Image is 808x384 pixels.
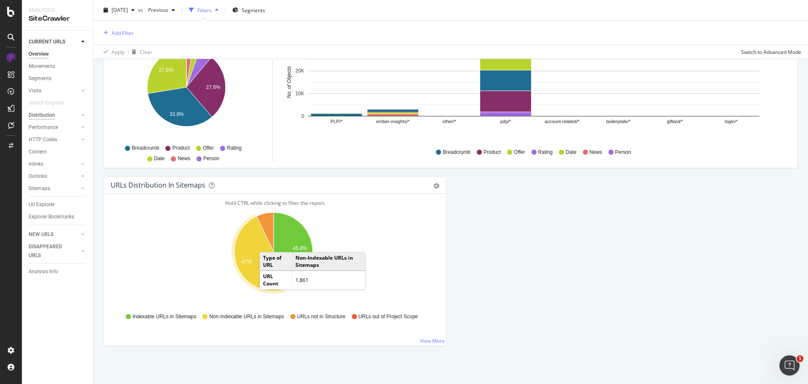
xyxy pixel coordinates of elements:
span: Non-Indexable URLs in Sitemaps [209,313,284,320]
td: Non-Indexable URLs in Sitemaps [292,252,365,271]
div: Analysis Info [29,267,58,276]
span: Previous [145,6,168,13]
text: ember-insights/* [376,119,410,124]
div: Apply [112,48,125,55]
span: Product [484,149,501,156]
span: Person [615,149,631,156]
span: Date [566,149,576,156]
a: Content [29,148,87,156]
span: vs [138,6,145,13]
span: URLs not in Structure [297,313,346,320]
span: Indexable URLs in Sitemaps [133,313,196,320]
a: Explorer Bookmarks [29,212,87,221]
button: [DATE] [100,3,138,17]
td: URL Count [260,271,292,289]
span: Offer [203,145,214,152]
text: 27.6% [159,67,173,73]
span: Product [172,145,189,152]
div: Add Filter [112,29,134,36]
text: account-related/* [545,119,580,124]
a: Sitemaps [29,184,79,193]
button: Add Filter [100,28,134,38]
text: boilerplate/* [606,119,631,124]
button: Apply [100,45,125,59]
iframe: Intercom live chat [779,355,800,376]
span: Date [154,155,165,162]
div: Switch to Advanced Mode [741,48,801,55]
div: Overview [29,50,49,59]
text: 47% [242,259,252,265]
text: 33.8% [170,111,184,117]
text: other/* [442,119,456,124]
td: Type of URL [260,252,292,271]
a: Inlinks [29,160,79,169]
text: PLP/* [330,119,343,124]
button: Segments [229,3,268,17]
div: CURRENT URLS [29,38,65,46]
div: Performance [29,123,58,132]
a: Outlinks [29,172,79,181]
a: Distribution [29,111,79,120]
div: Distribution [29,111,55,120]
text: 27.6% [206,84,221,90]
div: Content [29,148,47,156]
span: URLs out of Project Scope [359,313,418,320]
div: Sitemaps [29,184,50,193]
div: Movements [29,62,55,71]
text: login/* [725,119,738,124]
a: View More [420,337,445,344]
svg: A chart. [283,43,784,141]
a: CURRENT URLS [29,38,79,46]
div: HTTP Codes [29,135,57,144]
svg: A chart. [113,43,260,141]
div: Visits [29,86,41,95]
text: 20K [295,68,304,74]
a: HTTP Codes [29,135,79,144]
div: Clear [140,48,152,55]
span: Segments [242,6,265,13]
div: Segments [29,74,51,83]
div: Url Explorer [29,200,55,209]
text: 10K [295,91,304,97]
span: Person [203,155,219,162]
button: Previous [145,3,178,17]
td: 1,861 [292,271,365,289]
span: News [590,149,602,156]
button: Filters [186,3,222,17]
text: 45.8% [293,245,307,251]
span: Breadcrumb [443,149,470,156]
div: SiteCrawler [29,14,86,24]
text: 0 [301,113,304,119]
a: DISAPPEARED URLS [29,242,79,260]
a: NEW URLS [29,230,79,239]
div: Analytics [29,7,86,14]
svg: A chart. [111,207,436,305]
span: Rating [227,145,242,152]
a: Overview [29,50,87,59]
a: Analysis Info [29,267,87,276]
div: NEW URLS [29,230,53,239]
span: News [178,155,190,162]
a: Segments [29,74,87,83]
div: gear [433,183,439,189]
div: DISAPPEARED URLS [29,242,71,260]
button: Clear [128,45,152,59]
text: No. of Objects [286,66,292,98]
div: Inlinks [29,160,43,169]
text: giftard/* [667,119,683,124]
span: Offer [514,149,525,156]
button: Switch to Advanced Mode [738,45,801,59]
div: Explorer Bookmarks [29,212,74,221]
a: Search Engines [29,99,72,107]
div: URLs Distribution in Sitemaps [111,181,205,189]
span: 2025 Aug. 3rd [112,6,128,13]
div: Outlinks [29,172,47,181]
span: Rating [538,149,553,156]
text: pdp/* [500,119,511,124]
span: 1 [797,355,803,362]
a: Visits [29,86,79,95]
span: Breadcrumb [132,145,159,152]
